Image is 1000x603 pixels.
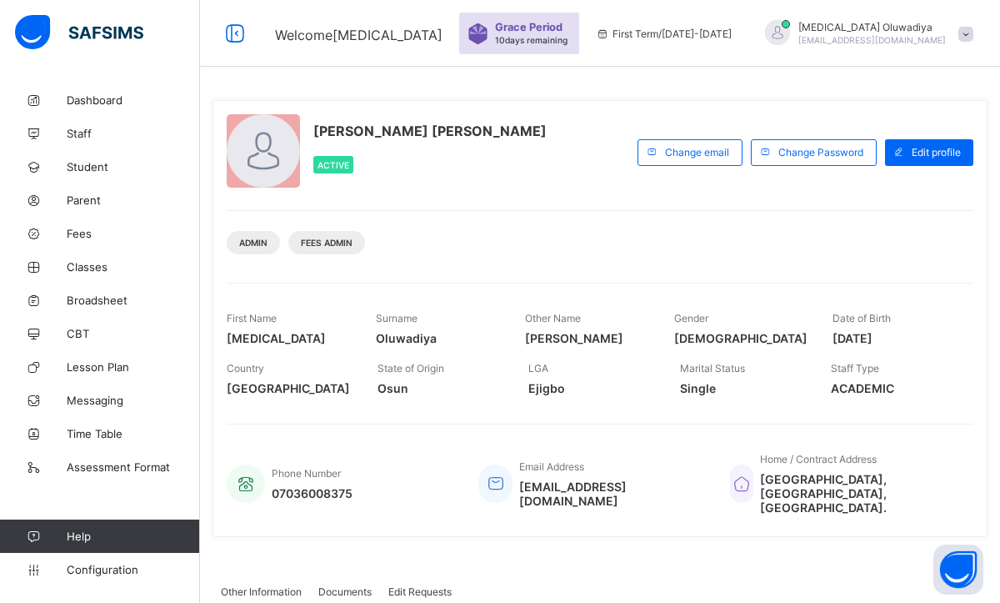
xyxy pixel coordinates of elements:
span: [MEDICAL_DATA] [227,331,351,345]
span: Home / Contract Address [760,453,877,465]
span: Help [67,530,199,543]
button: Open asap [933,545,983,595]
span: 10 days remaining [495,35,567,45]
div: TobiOluwadiya [748,20,982,48]
span: [DATE] [832,331,957,345]
span: [GEOGRAPHIC_DATA], [GEOGRAPHIC_DATA], [GEOGRAPHIC_DATA]. [760,472,957,515]
span: Oluwadiya [376,331,500,345]
span: Dashboard [67,93,200,107]
span: First Name [227,312,277,324]
span: Time Table [67,427,200,440]
span: [DEMOGRAPHIC_DATA] [674,331,807,345]
span: Messaging [67,394,200,407]
span: Country [227,362,264,374]
span: Grace Period [495,21,562,33]
span: Other Information [221,585,302,598]
span: Marital Status [680,362,745,374]
span: Welcome [MEDICAL_DATA] [275,27,442,43]
span: State of Origin [377,362,444,374]
span: Email Address [519,460,584,473]
span: Phone Number [272,467,341,480]
span: Date of Birth [832,312,891,324]
span: [EMAIL_ADDRESS][DOMAIN_NAME] [519,480,705,508]
span: Documents [318,585,372,598]
span: [EMAIL_ADDRESS][DOMAIN_NAME] [798,35,946,45]
span: Assessment Format [67,460,200,474]
span: Fees Admin [301,238,352,248]
span: Ejigbo [528,381,654,395]
span: Staff Type [831,362,879,374]
span: LGA [528,362,548,374]
span: Staff [67,127,200,140]
span: Osun [377,381,503,395]
span: Change email [665,146,729,158]
span: session/term information [596,28,732,40]
img: sticker-purple.71386a28dfed39d6af7621340158ba97.svg [467,23,488,44]
span: Configuration [67,563,199,576]
span: [PERSON_NAME] [525,331,649,345]
span: Student [67,160,200,173]
span: Edit Requests [388,585,452,598]
span: Fees [67,227,200,240]
span: Parent [67,193,200,207]
span: Lesson Plan [67,360,200,374]
span: Classes [67,260,200,274]
span: Edit profile [912,146,961,158]
span: Gender [674,312,708,324]
span: Broadsheet [67,294,200,307]
span: [PERSON_NAME] [PERSON_NAME] [313,123,547,139]
span: Active [317,160,349,170]
span: [MEDICAL_DATA] Oluwadiya [798,21,946,33]
span: [GEOGRAPHIC_DATA] [227,381,352,395]
span: Other Name [525,312,581,324]
span: Single [680,381,806,395]
span: ACADEMIC [831,381,957,395]
span: Admin [239,238,267,248]
img: safsims [15,15,143,50]
span: 07036008375 [272,486,352,500]
span: CBT [67,327,200,340]
span: Surname [376,312,417,324]
span: Change Password [778,146,863,158]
